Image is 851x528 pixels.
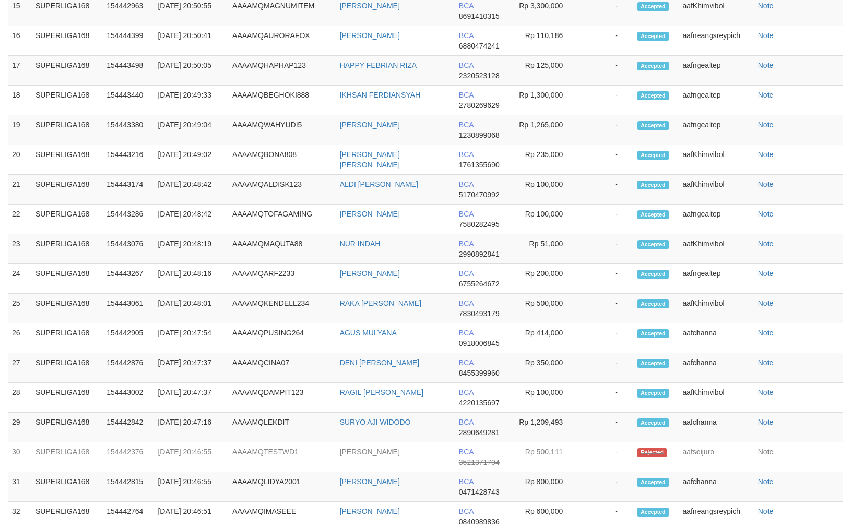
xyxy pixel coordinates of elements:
[637,329,669,338] span: Accepted
[459,329,474,337] span: BCA
[8,353,31,383] td: 27
[102,56,153,86] td: 154443498
[340,477,400,486] a: [PERSON_NAME]
[102,353,153,383] td: 154442876
[31,383,102,413] td: SUPERLIGA168
[102,86,153,115] td: 154443440
[8,442,31,472] td: 30
[228,56,336,86] td: AAAAMQHAPHAP123
[578,86,633,115] td: -
[514,175,578,205] td: Rp 100,000
[459,339,500,347] span: 0918006845
[637,91,669,100] span: Accepted
[153,353,228,383] td: [DATE] 20:47:37
[228,145,336,175] td: AAAAMQBONA808
[578,145,633,175] td: -
[459,399,500,407] span: 4220135697
[637,299,669,308] span: Accepted
[514,205,578,234] td: Rp 100,000
[578,294,633,323] td: -
[758,388,774,397] a: Note
[228,383,336,413] td: AAAAMQDAMPIT123
[153,145,228,175] td: [DATE] 20:49:02
[514,294,578,323] td: Rp 500,000
[578,472,633,502] td: -
[678,205,753,234] td: aafngealtep
[758,269,774,278] a: Note
[459,299,474,307] span: BCA
[758,210,774,218] a: Note
[340,2,400,10] a: [PERSON_NAME]
[459,428,500,437] span: 2890649281
[8,264,31,294] td: 24
[678,264,753,294] td: aafngealtep
[459,418,474,426] span: BCA
[340,269,400,278] a: [PERSON_NAME]
[153,205,228,234] td: [DATE] 20:48:42
[678,294,753,323] td: aafKhimvibol
[459,101,500,110] span: 2780269629
[758,329,774,337] a: Note
[578,413,633,442] td: -
[459,71,500,80] span: 2320523128
[459,250,500,258] span: 2990892841
[459,448,474,456] span: BCA
[758,180,774,188] a: Note
[578,323,633,353] td: -
[459,61,474,69] span: BCA
[637,62,669,70] span: Accepted
[102,205,153,234] td: 154443286
[31,323,102,353] td: SUPERLIGA168
[678,383,753,413] td: aafKhimvibol
[758,2,774,10] a: Note
[8,472,31,502] td: 31
[459,42,500,50] span: 6880474241
[678,323,753,353] td: aafchanna
[637,359,669,368] span: Accepted
[459,121,474,129] span: BCA
[678,353,753,383] td: aafchanna
[758,150,774,159] a: Note
[228,115,336,145] td: AAAAMQWAHYUDI5
[8,383,31,413] td: 28
[459,131,500,139] span: 1230899068
[459,280,500,288] span: 6755264672
[340,299,421,307] a: RAKA [PERSON_NAME]
[637,240,669,249] span: Accepted
[8,175,31,205] td: 21
[228,86,336,115] td: AAAAMQBEGHOKI888
[31,26,102,56] td: SUPERLIGA168
[678,442,753,472] td: aafseijuro
[637,478,669,487] span: Accepted
[153,175,228,205] td: [DATE] 20:48:42
[31,472,102,502] td: SUPERLIGA168
[8,294,31,323] td: 25
[102,323,153,353] td: 154442905
[578,442,633,472] td: -
[637,181,669,189] span: Accepted
[758,477,774,486] a: Note
[340,121,400,129] a: [PERSON_NAME]
[459,239,474,248] span: BCA
[228,413,336,442] td: AAAAMQLEKDIT
[459,12,500,20] span: 8691410315
[514,86,578,115] td: Rp 1,300,000
[153,472,228,502] td: [DATE] 20:46:55
[31,175,102,205] td: SUPERLIGA168
[102,383,153,413] td: 154443002
[459,518,500,526] span: 0840989836
[459,309,500,318] span: 7830493179
[514,145,578,175] td: Rp 235,000
[637,270,669,279] span: Accepted
[153,264,228,294] td: [DATE] 20:48:16
[31,115,102,145] td: SUPERLIGA168
[31,205,102,234] td: SUPERLIGA168
[678,413,753,442] td: aafchanna
[459,91,474,99] span: BCA
[228,442,336,472] td: AAAAMQTESTWD1
[514,383,578,413] td: Rp 100,000
[514,353,578,383] td: Rp 350,000
[758,507,774,515] a: Note
[758,61,774,69] a: Note
[578,353,633,383] td: -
